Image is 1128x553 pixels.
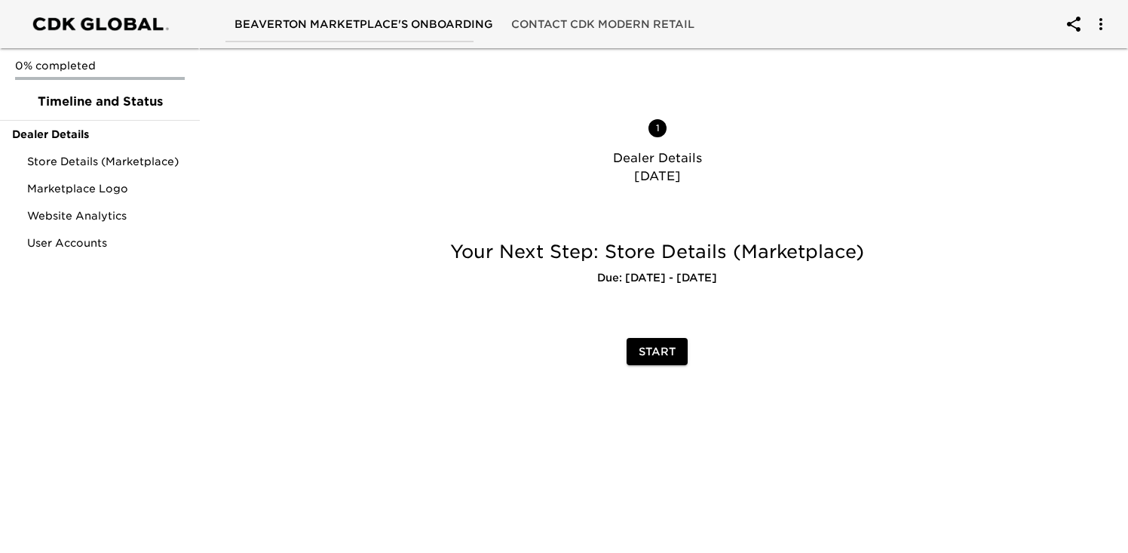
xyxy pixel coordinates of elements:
p: Dealer Details [385,149,930,167]
h5: Your Next Step: Store Details (Marketplace) [361,240,954,264]
span: Marketplace Logo [27,181,188,196]
span: Website Analytics [27,208,188,223]
p: 0% completed [15,58,185,73]
button: account of current user [1083,6,1119,42]
p: [DATE] [385,167,930,186]
span: Start [639,343,676,361]
span: Store Details (Marketplace) [27,154,188,169]
span: Dealer Details [12,127,188,142]
text: 1 [655,122,659,134]
button: Start [627,338,688,366]
span: Contact CDK Modern Retail [511,15,694,34]
button: account of current user [1056,6,1092,42]
span: Beaverton Marketplace's Onboarding [234,15,493,34]
span: Timeline and Status [12,93,188,111]
span: User Accounts [27,235,188,250]
h6: Due: [DATE] - [DATE] [361,270,954,287]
